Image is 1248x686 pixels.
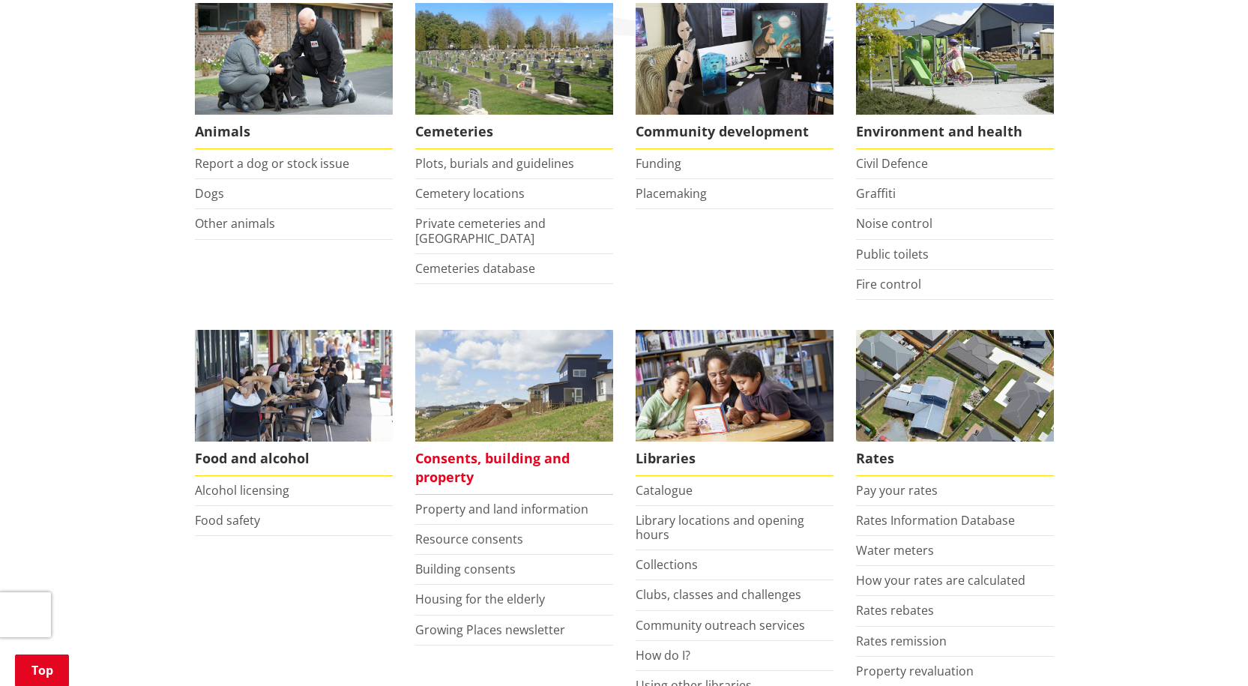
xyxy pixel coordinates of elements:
img: Huntly Cemetery [415,3,613,115]
a: Alcohol licensing [195,482,289,499]
a: Food safety [195,512,260,529]
a: Property and land information [415,501,588,517]
a: Fire control [856,276,921,292]
a: How your rates are calculated [856,572,1025,589]
a: Resource consents [415,531,523,547]
a: Public toilets [856,246,929,262]
a: Collections [636,556,698,573]
a: Housing for the elderly [415,591,545,607]
a: Library locations and opening hours [636,512,804,543]
iframe: Messenger Launcher [1179,623,1233,677]
img: Food and Alcohol in the Waikato [195,330,393,442]
a: Report a dog or stock issue [195,155,349,172]
img: New housing in Pokeno [856,3,1054,115]
span: Cemeteries [415,115,613,149]
img: Waikato District Council libraries [636,330,833,442]
a: Funding [636,155,681,172]
a: Catalogue [636,482,693,499]
a: Waikato District Council Animal Control team Animals [195,3,393,149]
img: Rates-thumbnail [856,330,1054,442]
a: Cemeteries database [415,260,535,277]
a: New housing in Pokeno Environment and health [856,3,1054,149]
a: Property revaluation [856,663,974,679]
a: Top [15,655,69,686]
a: Dogs [195,185,224,202]
a: Plots, burials and guidelines [415,155,574,172]
span: Environment and health [856,115,1054,149]
img: Land and property thumbnail [415,330,613,442]
a: Pay your rates online Rates [856,330,1054,476]
a: Pay your rates [856,482,938,499]
a: Rates remission [856,633,947,649]
a: Growing Places newsletter [415,622,565,638]
a: Food and Alcohol in the Waikato Food and alcohol [195,330,393,476]
a: Community outreach services [636,617,805,634]
span: Food and alcohol [195,442,393,476]
span: Rates [856,442,1054,476]
a: Placemaking [636,185,707,202]
a: Other animals [195,215,275,232]
span: Libraries [636,442,833,476]
a: Noise control [856,215,932,232]
a: Water meters [856,542,934,559]
a: Graffiti [856,185,896,202]
a: Library membership is free to everyone who lives in the Waikato district. Libraries [636,330,833,476]
a: Matariki Travelling Suitcase Art Exhibition Community development [636,3,833,149]
a: Clubs, classes and challenges [636,586,801,603]
span: Animals [195,115,393,149]
a: Private cemeteries and [GEOGRAPHIC_DATA] [415,215,546,246]
span: Consents, building and property [415,442,613,495]
a: Huntly Cemetery Cemeteries [415,3,613,149]
a: Building consents [415,561,516,577]
img: Matariki Travelling Suitcase Art Exhibition [636,3,833,115]
span: Community development [636,115,833,149]
a: Rates Information Database [856,512,1015,529]
img: Animal Control [195,3,393,115]
a: How do I? [636,647,690,664]
a: New Pokeno housing development Consents, building and property [415,330,613,495]
a: Rates rebates [856,602,934,619]
a: Cemetery locations [415,185,525,202]
a: Civil Defence [856,155,928,172]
